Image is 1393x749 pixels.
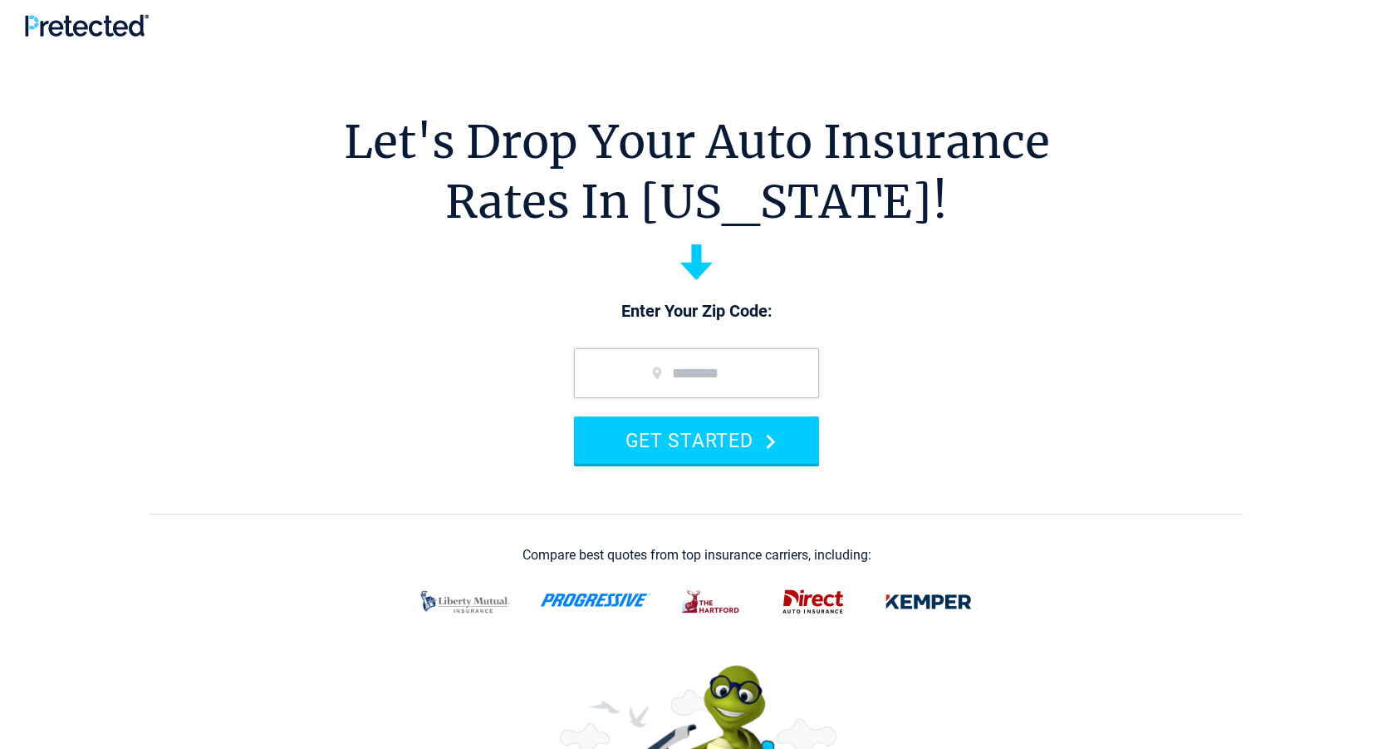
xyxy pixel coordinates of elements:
img: liberty [410,580,520,623]
img: progressive [540,594,651,607]
img: kemper [874,580,983,623]
div: Compare best quotes from top insurance carriers, including: [522,548,871,563]
img: direct [773,580,854,623]
h1: Let's Drop Your Auto Insurance Rates In [US_STATE]! [344,112,1050,232]
input: zip code [574,348,819,398]
p: Enter Your Zip Code: [557,300,836,323]
img: thehartford [671,580,753,623]
img: Pretected Logo [25,14,149,37]
button: GET STARTED [574,416,819,464]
